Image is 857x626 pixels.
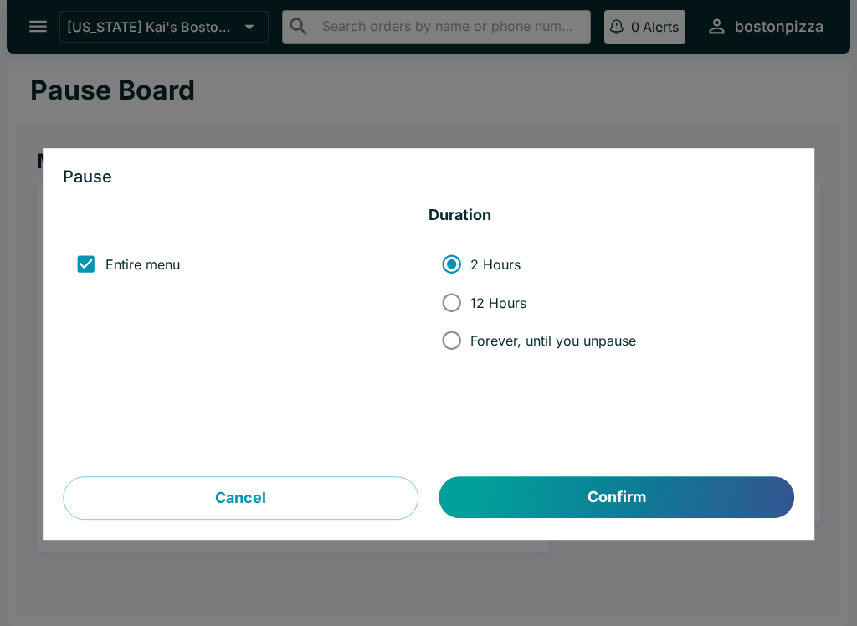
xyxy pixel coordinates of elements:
h5: Duration [428,206,794,226]
span: 12 Hours [470,295,526,311]
button: Cancel [63,477,418,521]
span: Entire menu [105,256,180,273]
span: Forever, until you unpause [470,332,636,349]
span: 2 Hours [470,256,521,273]
button: Confirm [439,477,794,519]
h3: Pause [63,169,794,186]
h5: ‏ [63,206,428,226]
